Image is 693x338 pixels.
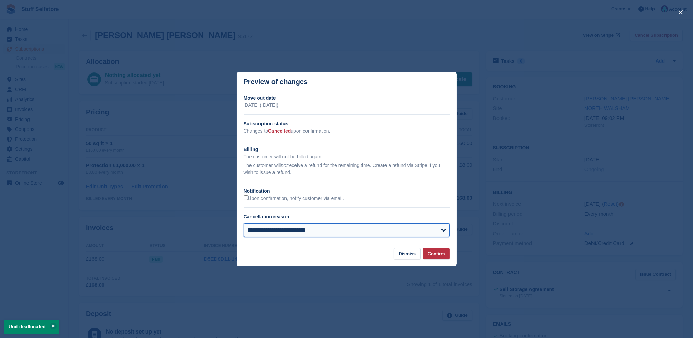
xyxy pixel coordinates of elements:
[244,195,248,200] input: Upon confirmation, notify customer via email.
[244,146,450,153] h2: Billing
[244,214,289,219] label: Cancellation reason
[394,248,421,259] button: Dismiss
[244,120,450,127] h2: Subscription status
[244,94,450,102] h2: Move out date
[244,102,450,109] p: [DATE] ([DATE])
[675,7,686,18] button: close
[423,248,450,259] button: Confirm
[244,162,450,176] p: The customer will receive a refund for the remaining time. Create a refund via Stripe if you wish...
[281,162,287,168] em: not
[244,153,450,160] p: The customer will not be billed again.
[244,127,450,135] p: Changes to upon confirmation.
[244,195,344,202] label: Upon confirmation, notify customer via email.
[268,128,291,134] span: Cancelled
[244,78,308,86] p: Preview of changes
[244,188,450,195] h2: Notification
[4,320,59,334] p: Unit deallocated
